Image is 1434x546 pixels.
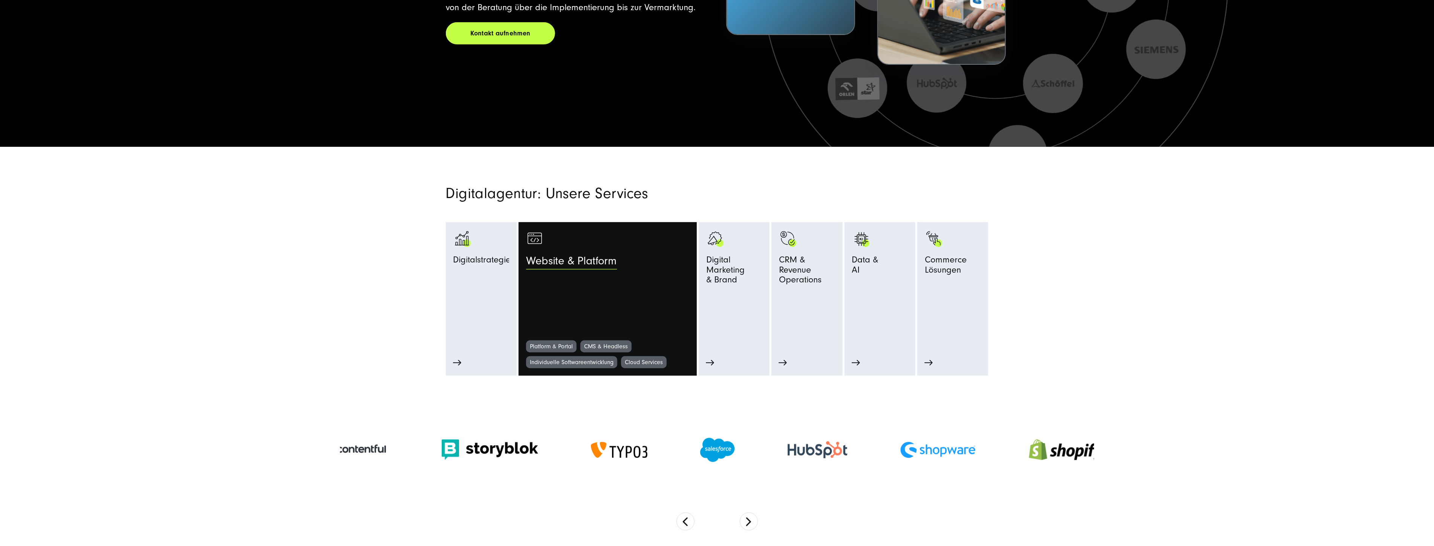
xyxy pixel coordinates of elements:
[676,512,695,531] button: Previous
[621,356,667,368] a: Cloud Services
[700,438,735,462] img: Salesforce Partner Agentur - Digitalagentur SUNZINET
[852,255,878,278] span: Data & AI
[321,437,389,463] img: Contentful Partneragentur - Digitalagentur für headless CMS Entwicklung SUNZINET
[779,230,835,340] a: Symbol mit einem Haken und einem Dollarzeichen. monetization-approve-business-products_white CRM ...
[740,512,758,531] button: Next
[526,356,617,368] a: Individuelle Softwareentwicklung
[526,230,545,249] img: programming-browser-programming-apps-websites_white
[852,230,908,325] a: KI KI Data &AI
[788,441,848,458] img: HubSpot Gold Partner Agentur - Digitalagentur SUNZINET
[526,230,689,340] a: Browser Symbol als Zeichen für Web Development - Digitalagentur SUNZINET programming-browser-prog...
[925,230,981,340] a: Bild eines Fingers, der auf einen schwarzen Einkaufswagen mit grünen Akzenten klickt: Digitalagen...
[900,442,976,458] img: Shopware Partner Agentur - Digitalagentur SUNZINET
[1028,430,1104,470] img: Shopify Partner Agentur - Digitalagentur SUNZINET
[446,185,804,203] h2: Digitalagentur: Unsere Services
[591,442,647,458] img: TYPO3 Gold Memeber Agentur - Digitalagentur für TYPO3 CMS Entwicklung SUNZINET
[526,340,577,352] a: Platform & Portal
[706,255,762,288] span: Digital Marketing & Brand
[779,255,835,288] span: CRM & Revenue Operations
[453,230,509,340] a: analytics-graph-bar-business analytics-graph-bar-business_white Digitalstrategie
[453,255,511,268] span: Digitalstrategie
[706,230,762,325] a: advertising-megaphone-business-products_black advertising-megaphone-business-products_white Digit...
[446,22,555,44] a: Kontakt aufnehmen
[526,255,617,271] span: Website & Platform
[925,255,981,278] span: Commerce Lösungen
[580,340,632,352] a: CMS & Headless
[442,439,538,460] img: Storyblok logo Storyblok Headless CMS Agentur SUNZINET (1)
